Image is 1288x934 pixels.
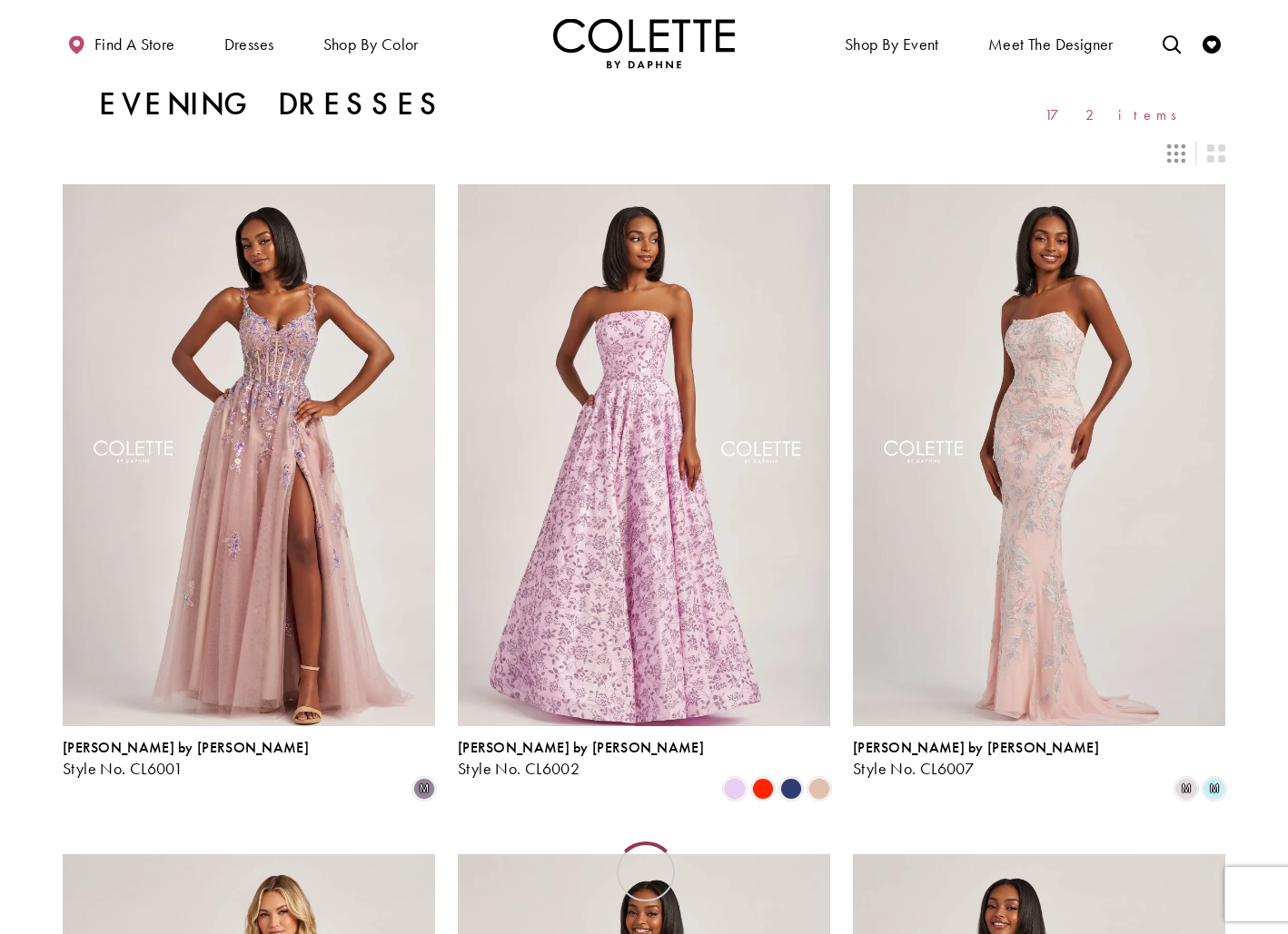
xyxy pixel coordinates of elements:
[99,86,445,123] h1: Evening Dresses
[553,18,735,68] img: Colette by Daphne
[413,778,435,800] i: Dusty Lilac/Multi
[1045,107,1189,123] span: 172 items
[853,184,1225,725] a: Visit Colette by Daphne Style No. CL6007 Page
[808,778,830,800] i: Champagne
[63,18,179,68] a: Find a store
[780,778,802,800] i: Navy Blue
[63,738,309,757] span: [PERSON_NAME] by [PERSON_NAME]
[63,184,435,725] a: Visit Colette by Daphne Style No. CL6001 Page
[1204,778,1225,800] i: Light Blue/Multi
[853,740,1099,778] div: Colette by Daphne Style No. CL6007
[220,18,279,68] span: Dresses
[63,758,183,779] span: Style No. CL6001
[52,133,1236,173] div: Layout Controls
[853,738,1099,757] span: [PERSON_NAME] by [PERSON_NAME]
[984,18,1118,68] a: Meet the designer
[752,778,774,800] i: Scarlet
[458,184,830,725] a: Visit Colette by Daphne Style No. CL6002 Page
[1207,144,1225,162] span: Switch layout to 2 columns
[853,758,974,779] span: Style No. CL6007
[840,18,944,68] span: Shop By Event
[988,35,1114,54] span: Meet the designer
[1158,18,1185,68] a: Toggle search
[323,35,419,54] span: Shop by color
[553,18,735,68] a: Visit Home Page
[1167,144,1185,162] span: Switch layout to 3 columns
[94,35,175,54] span: Find a store
[319,18,423,68] span: Shop by color
[63,740,309,778] div: Colette by Daphne Style No. CL6001
[1198,18,1225,68] a: Check Wishlist
[724,778,746,800] i: Lilac
[1175,778,1197,800] i: Pink/Multi
[845,35,939,54] span: Shop By Event
[458,738,704,757] span: [PERSON_NAME] by [PERSON_NAME]
[458,758,580,779] span: Style No. CL6002
[458,740,704,778] div: Colette by Daphne Style No. CL6002
[224,35,274,54] span: Dresses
